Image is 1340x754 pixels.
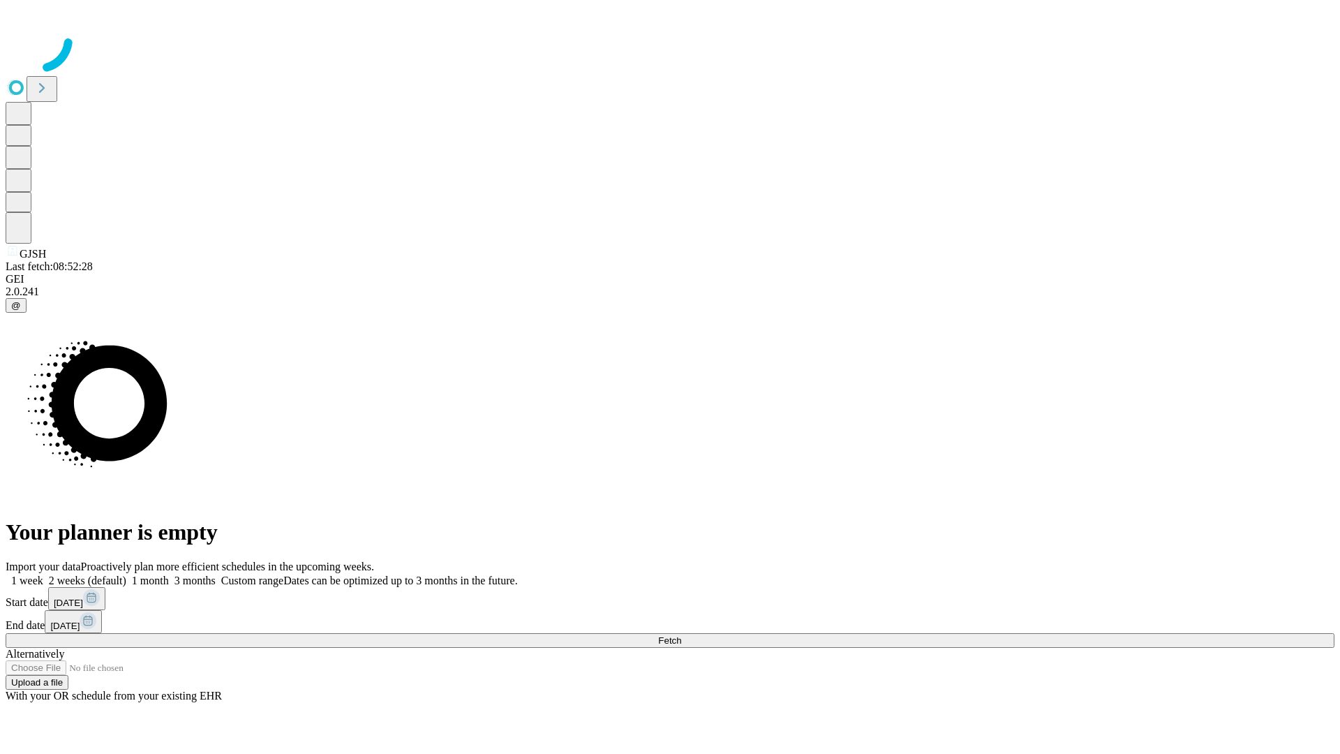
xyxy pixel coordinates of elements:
[658,635,681,646] span: Fetch
[49,575,126,586] span: 2 weeks (default)
[6,260,93,272] span: Last fetch: 08:52:28
[283,575,517,586] span: Dates can be optimized up to 3 months in the future.
[6,273,1334,286] div: GEI
[54,598,83,608] span: [DATE]
[6,298,27,313] button: @
[11,575,43,586] span: 1 week
[6,286,1334,298] div: 2.0.241
[48,587,105,610] button: [DATE]
[6,690,222,702] span: With your OR schedule from your existing EHR
[50,621,80,631] span: [DATE]
[6,610,1334,633] div: End date
[6,648,64,660] span: Alternatively
[6,519,1334,545] h1: Your planner is empty
[81,561,374,572] span: Proactively plan more efficient schedules in the upcoming weeks.
[132,575,169,586] span: 1 month
[174,575,216,586] span: 3 months
[6,633,1334,648] button: Fetch
[45,610,102,633] button: [DATE]
[6,675,68,690] button: Upload a file
[221,575,283,586] span: Custom range
[6,561,81,572] span: Import your data
[11,300,21,311] span: @
[20,248,46,260] span: GJSH
[6,587,1334,610] div: Start date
